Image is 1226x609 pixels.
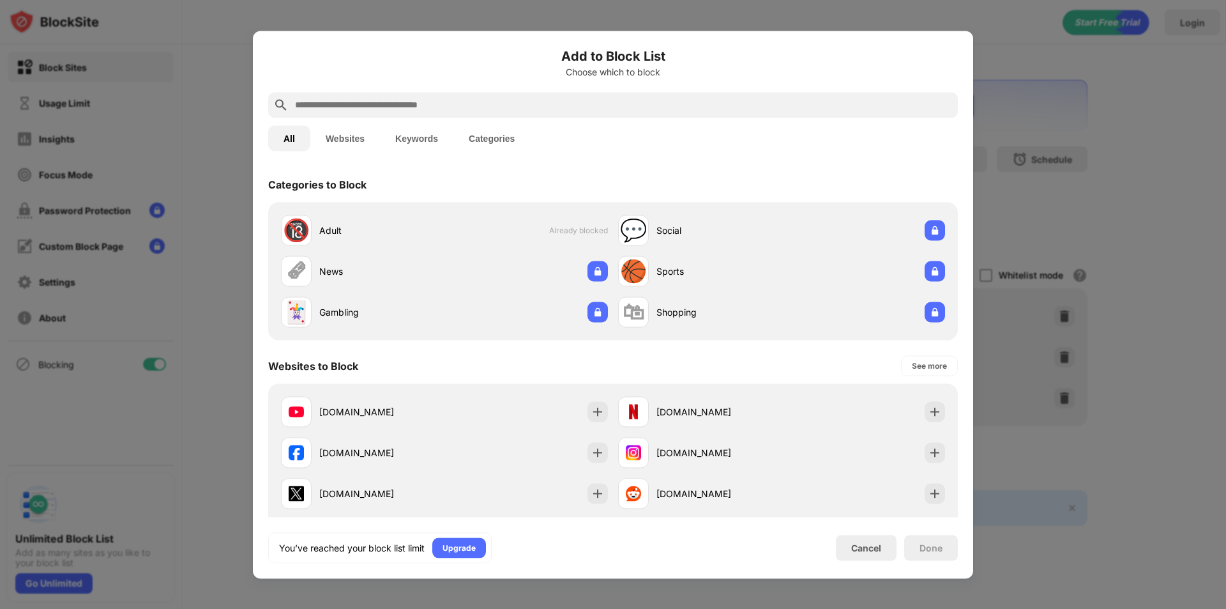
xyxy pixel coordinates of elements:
[319,405,444,419] div: [DOMAIN_NAME]
[285,258,307,284] div: 🗞
[289,445,304,460] img: favicons
[656,305,782,319] div: Shopping
[310,125,380,151] button: Websites
[268,125,310,151] button: All
[319,224,444,237] div: Adult
[620,258,647,284] div: 🏀
[656,487,782,500] div: [DOMAIN_NAME]
[453,125,530,151] button: Categories
[319,305,444,319] div: Gambling
[283,299,310,325] div: 🃏
[279,541,425,554] div: You’ve reached your block list limit
[919,543,942,553] div: Done
[656,446,782,459] div: [DOMAIN_NAME]
[319,487,444,500] div: [DOMAIN_NAME]
[268,359,358,372] div: Websites to Block
[380,125,453,151] button: Keywords
[656,265,782,278] div: Sports
[268,66,958,77] div: Choose which to block
[851,543,881,553] div: Cancel
[656,405,782,419] div: [DOMAIN_NAME]
[620,217,647,243] div: 💬
[268,178,367,190] div: Categories to Block
[283,217,310,243] div: 🔞
[319,446,444,459] div: [DOMAIN_NAME]
[912,359,947,372] div: See more
[289,404,304,419] img: favicons
[656,224,782,237] div: Social
[319,265,444,278] div: News
[268,46,958,65] h6: Add to Block List
[443,541,476,554] div: Upgrade
[626,404,641,419] img: favicons
[626,486,641,501] img: favicons
[626,445,641,460] img: favicons
[623,299,644,325] div: 🛍
[289,486,304,501] img: favicons
[549,226,608,235] span: Already blocked
[273,97,289,112] img: search.svg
